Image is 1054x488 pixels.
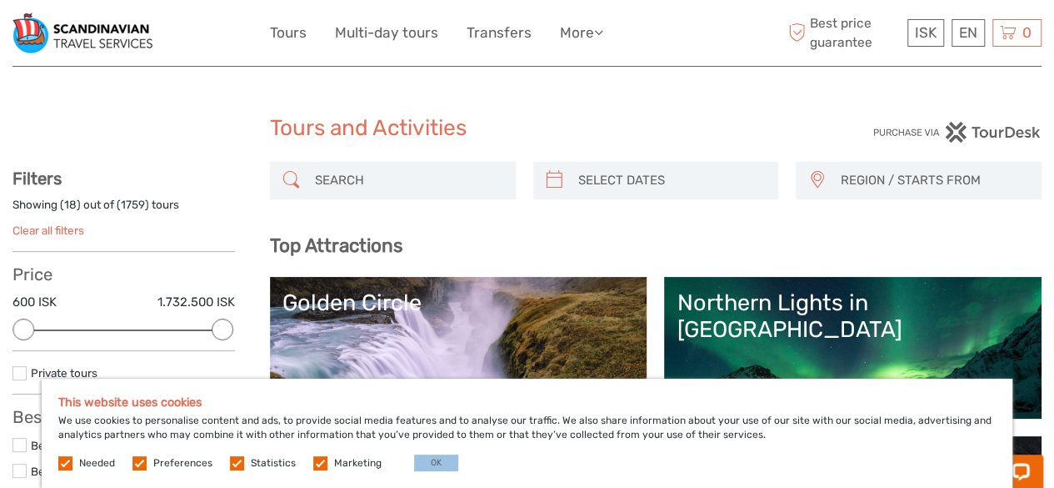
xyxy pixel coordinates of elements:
label: Preferences [153,456,212,470]
button: Open LiveChat chat widget [192,26,212,46]
strong: Filters [12,169,62,189]
div: Showing ( ) out of ( ) tours [12,197,235,223]
label: 600 ISK [12,294,57,311]
label: Marketing [334,456,382,470]
div: We use cookies to personalise content and ads, to provide social media features and to analyse ou... [42,379,1012,488]
label: 18 [64,197,77,213]
a: Best for Self Drive [31,439,124,452]
h1: Tours and Activities [270,115,785,142]
a: Multi-day tours [335,21,438,45]
img: Scandinavian Travel [12,13,152,53]
a: Tours [270,21,307,45]
a: Private tours [31,366,97,380]
span: Best price guarantee [784,14,903,51]
button: OK [414,455,458,471]
b: Top Attractions [270,234,402,257]
img: PurchaseViaTourDesk.png [872,122,1042,143]
input: SELECT DATES [572,166,771,195]
p: Chat now [23,29,188,43]
div: Golden Circle [282,289,635,316]
a: Transfers [467,21,532,45]
button: REGION / STARTS FROM [832,167,1033,194]
label: 1.732.500 ISK [157,294,235,311]
label: Needed [79,456,115,470]
label: 1759 [121,197,145,213]
h3: Price [12,264,235,284]
a: Best of Reykjanes/Eruption Sites [31,465,202,478]
input: SEARCH [308,166,507,195]
div: Northern Lights in [GEOGRAPHIC_DATA] [677,289,1029,344]
a: More [560,21,603,45]
span: ISK [915,24,937,41]
div: EN [952,19,985,47]
h3: Best Of [12,407,235,427]
a: Clear all filters [12,224,84,237]
h5: This website uses cookies [58,395,996,410]
a: Northern Lights in [GEOGRAPHIC_DATA] [677,289,1029,406]
label: Statistics [251,456,296,470]
a: Golden Circle [282,289,635,406]
span: 0 [1020,24,1034,41]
